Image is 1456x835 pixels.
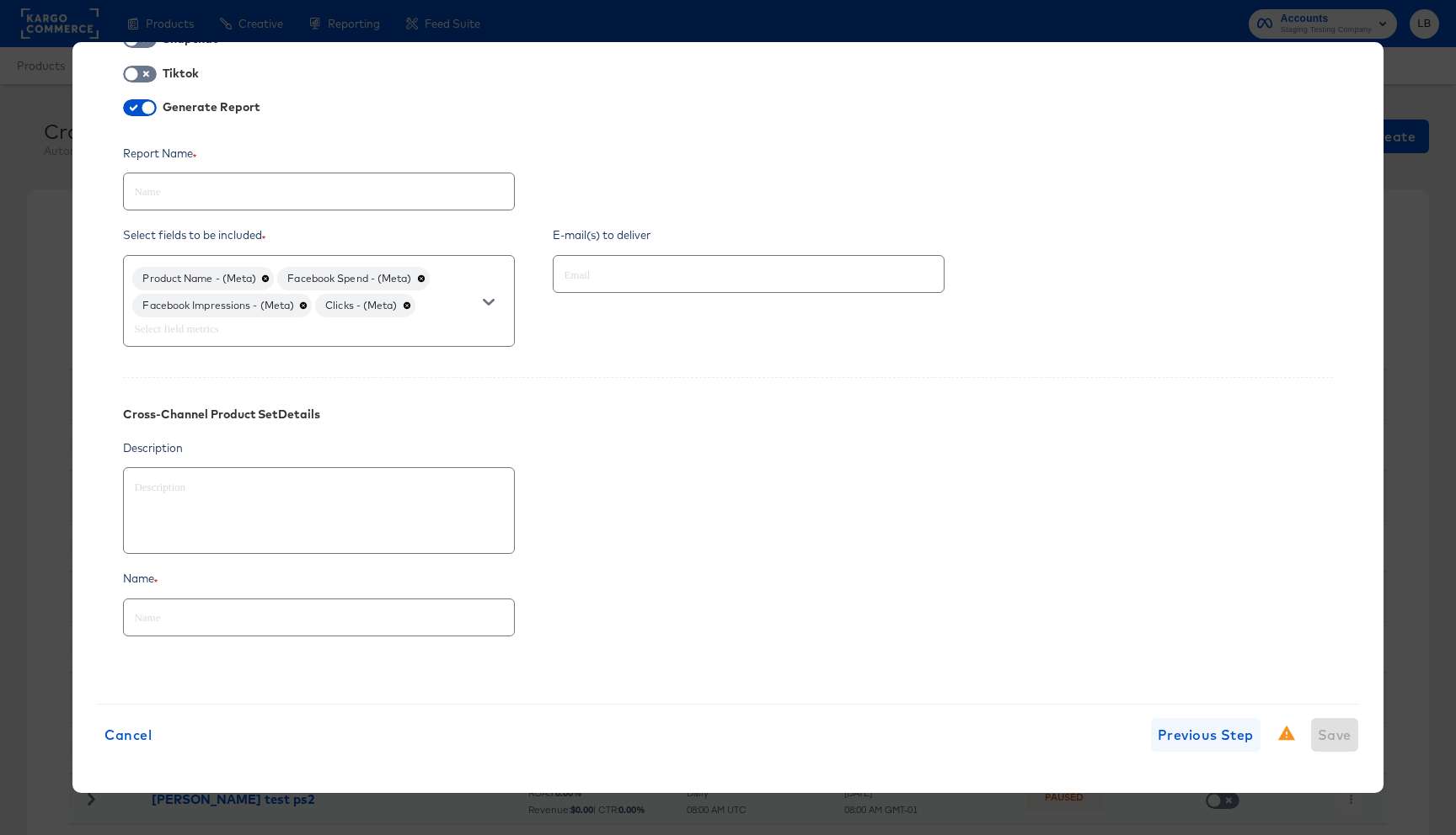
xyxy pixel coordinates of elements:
span: Clicks - (Meta) [315,300,407,311]
span: Facebook Spend - (Meta) [277,274,421,284]
div: Clicks - (Meta) [315,294,415,317]
span: Product Name - (Meta) [132,274,266,284]
button: Previous Step [1151,718,1261,752]
div: E-mail(s) to deliver [553,227,970,243]
div: Facebook Spend - (Meta) [277,267,429,290]
input: Name [124,167,514,203]
input: Select field metrics [131,319,459,338]
div: Product Name - (Meta) [132,267,274,290]
div: Name [123,571,1332,587]
input: Name [124,593,514,629]
button: Cancel [98,718,158,752]
div: Generate Report [163,100,260,114]
div: Report Name [123,146,540,162]
span: Facebook Impressions - (Meta) [132,300,304,311]
div: Facebook Impressions - (Meta) [132,294,312,317]
span: Previous Step [1158,723,1254,747]
span: Cancel [104,723,152,747]
input: Email [560,265,889,285]
button: Open [476,290,501,315]
div: Snapchat [163,32,221,45]
div: Tiktok [163,66,201,80]
div: Select fields to be included [123,227,540,243]
div: Cross-Channel Product Set Details [123,407,320,421]
div: Description [123,440,1332,456]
